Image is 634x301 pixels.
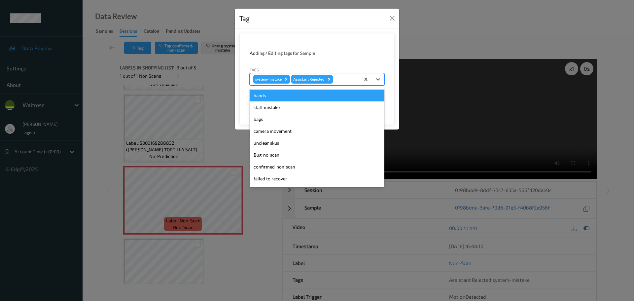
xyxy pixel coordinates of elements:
[239,13,250,24] div: Tag
[250,185,384,197] div: product recovered
[250,67,259,73] label: Tags
[250,90,384,101] div: hands
[291,75,326,84] div: Assistant Rejected
[250,101,384,113] div: staff mistake
[250,149,384,161] div: Bug-no-scan
[253,75,283,84] div: system-mistake
[250,137,384,149] div: unclear skus
[326,75,333,84] div: Remove Assistant Rejected
[250,113,384,125] div: bags
[283,75,290,84] div: Remove system-mistake
[250,173,384,185] div: failed to recover
[250,50,384,56] div: Adding / Editing tags for Sample
[250,161,384,173] div: confirmed-non-scan
[250,125,384,137] div: camera movement
[388,14,397,23] button: Close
